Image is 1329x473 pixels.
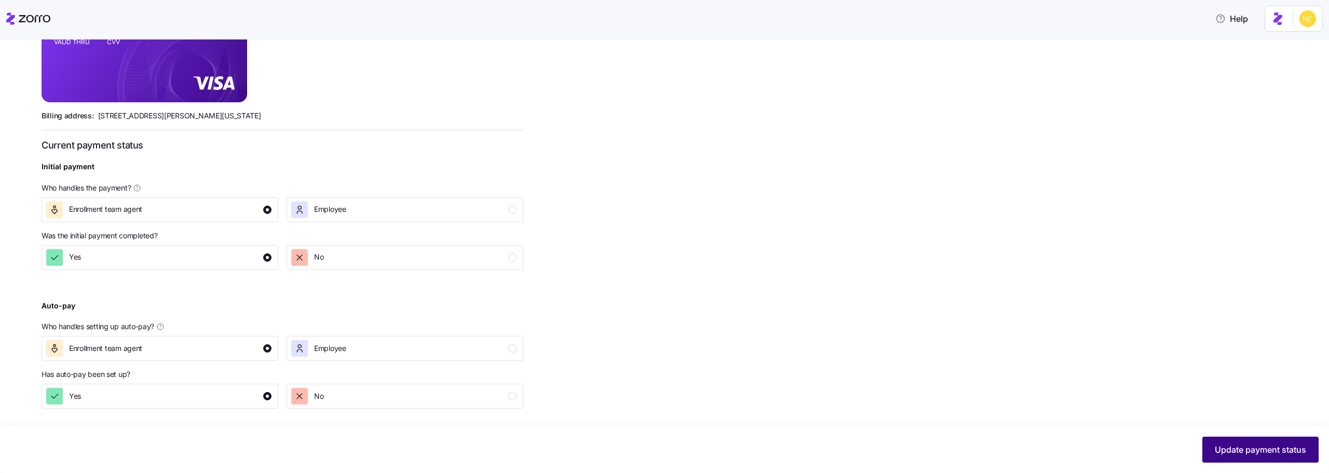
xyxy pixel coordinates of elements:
span: Has auto-pay been set up? [42,369,130,380]
span: [STREET_ADDRESS][PERSON_NAME][US_STATE] [98,111,261,121]
span: Enrollment team agent [69,343,142,354]
span: Update payment status [1215,443,1306,456]
span: Billing address: [42,111,94,121]
div: Initial payment [42,161,94,181]
span: Employee [314,204,346,214]
span: Was the initial payment completed? [42,231,157,241]
span: Who handles the payment? [42,183,131,193]
tspan: VALID THRU [54,38,90,46]
span: No [314,252,323,262]
button: Help [1207,8,1256,29]
span: Who handles setting up auto-pay? [42,321,154,332]
span: Yes [69,252,81,262]
img: e03b911e832a6112bf72643c5874f8d8 [1299,10,1316,27]
span: Enrollment team agent [69,204,142,214]
tspan: CVV [107,38,120,46]
span: Help [1215,12,1248,25]
span: Yes [69,391,81,401]
span: No [314,391,323,401]
div: Auto-pay [42,300,75,320]
h3: Current payment status [42,139,523,152]
button: Update payment status [1202,437,1319,463]
span: Employee [314,343,346,354]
